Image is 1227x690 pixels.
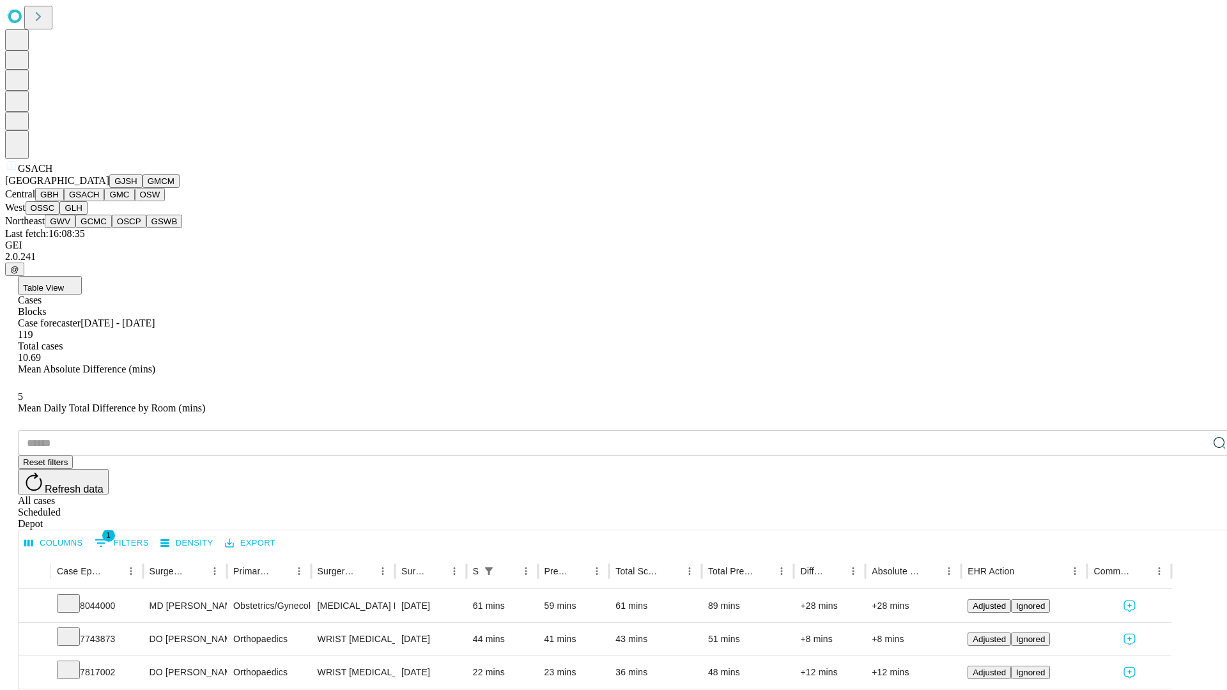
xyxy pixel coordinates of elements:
div: +8 mins [872,623,955,655]
div: 43 mins [615,623,695,655]
button: @ [5,263,24,276]
div: [DATE] [401,656,460,689]
button: Menu [1150,562,1168,580]
button: Ignored [1011,599,1050,613]
div: Comments [1093,566,1131,576]
div: Predicted In Room Duration [544,566,569,576]
button: GBH [35,188,64,201]
button: Refresh data [18,469,109,494]
div: 44 mins [473,623,532,655]
div: WRIST [MEDICAL_DATA] SURGERY RELEASE TRANSVERSE [MEDICAL_DATA] LIGAMENT [318,623,389,655]
button: Expand [25,595,44,618]
span: Mean Daily Total Difference by Room (mins) [18,402,205,413]
div: 8044000 [57,590,137,622]
button: Menu [681,562,698,580]
div: 61 mins [473,590,532,622]
button: Sort [356,562,374,580]
div: 36 mins [615,656,695,689]
div: Total Predicted Duration [708,566,754,576]
div: Difference [800,566,825,576]
span: Ignored [1016,601,1045,611]
button: Menu [122,562,140,580]
div: 23 mins [544,656,603,689]
div: +12 mins [872,656,955,689]
div: Surgery Date [401,566,426,576]
div: Total Scheduled Duration [615,566,661,576]
button: Sort [570,562,588,580]
button: Menu [374,562,392,580]
button: Sort [188,562,206,580]
button: Sort [1132,562,1150,580]
span: Reset filters [23,457,68,467]
button: Sort [663,562,681,580]
div: EHR Action [968,566,1014,576]
button: GJSH [109,174,143,188]
button: GSACH [64,188,104,201]
button: Sort [1015,562,1033,580]
button: Menu [588,562,606,580]
div: Orthopaedics [233,623,304,655]
div: +28 mins [872,590,955,622]
button: Sort [755,562,773,580]
div: 61 mins [615,590,695,622]
div: 1 active filter [480,562,498,580]
button: Menu [844,562,862,580]
button: Ignored [1011,666,1050,679]
button: Reset filters [18,456,73,469]
button: OSCP [112,215,146,228]
span: Adjusted [973,668,1006,677]
span: Total cases [18,341,63,351]
span: Northeast [5,215,45,226]
div: DO [PERSON_NAME] [PERSON_NAME] [150,623,220,655]
div: Primary Service [233,566,270,576]
div: DO [PERSON_NAME] [PERSON_NAME] [150,656,220,689]
span: 119 [18,329,33,340]
div: Surgery Name [318,566,355,576]
div: GEI [5,240,1222,251]
button: Menu [206,562,224,580]
div: 51 mins [708,623,788,655]
span: West [5,202,26,213]
span: Central [5,188,35,199]
div: [MEDICAL_DATA] FULGURATION OVIDUCTS [318,590,389,622]
button: Show filters [91,533,152,553]
div: Case Epic Id [57,566,103,576]
button: Menu [773,562,791,580]
button: Menu [1066,562,1084,580]
span: Last fetch: 16:08:35 [5,228,85,239]
button: Show filters [480,562,498,580]
button: Ignored [1011,632,1050,646]
button: Select columns [21,533,86,553]
div: 22 mins [473,656,532,689]
div: 89 mins [708,590,788,622]
span: Mean Absolute Difference (mins) [18,364,155,374]
button: Adjusted [968,599,1011,613]
span: Ignored [1016,668,1045,677]
button: GCMC [75,215,112,228]
div: MD [PERSON_NAME] [150,590,220,622]
button: GWV [45,215,75,228]
button: Adjusted [968,632,1011,646]
button: Menu [445,562,463,580]
button: Sort [922,562,940,580]
div: [DATE] [401,623,460,655]
div: Scheduled In Room Duration [473,566,479,576]
span: Adjusted [973,601,1006,611]
button: OSW [135,188,166,201]
div: 48 mins [708,656,788,689]
div: 41 mins [544,623,603,655]
button: Density [157,533,217,553]
button: GSWB [146,215,183,228]
button: Expand [25,629,44,651]
span: 1 [102,529,115,542]
span: 10.69 [18,352,41,363]
div: 7817002 [57,656,137,689]
div: Absolute Difference [872,566,921,576]
button: GMC [104,188,134,201]
button: Expand [25,662,44,684]
button: GLH [59,201,87,215]
div: Obstetrics/Gynecology [233,590,304,622]
button: Sort [499,562,517,580]
button: Export [222,533,279,553]
button: Sort [104,562,122,580]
